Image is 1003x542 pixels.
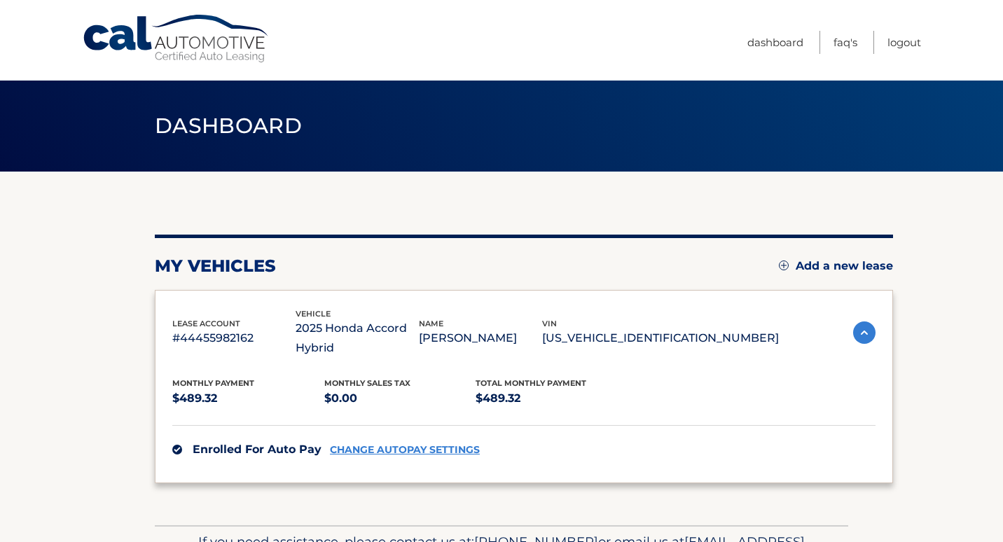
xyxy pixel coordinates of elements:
[82,14,271,64] a: Cal Automotive
[296,309,331,319] span: vehicle
[747,31,803,54] a: Dashboard
[324,389,476,408] p: $0.00
[779,259,893,273] a: Add a new lease
[542,328,779,348] p: [US_VEHICLE_IDENTIFICATION_NUMBER]
[324,378,410,388] span: Monthly sales Tax
[193,443,321,456] span: Enrolled For Auto Pay
[853,321,876,344] img: accordion-active.svg
[476,389,628,408] p: $489.32
[296,319,419,358] p: 2025 Honda Accord Hybrid
[172,445,182,454] img: check.svg
[542,319,557,328] span: vin
[419,319,443,328] span: name
[833,31,857,54] a: FAQ's
[172,389,324,408] p: $489.32
[155,256,276,277] h2: my vehicles
[476,378,586,388] span: Total Monthly Payment
[419,328,542,348] p: [PERSON_NAME]
[887,31,921,54] a: Logout
[172,328,296,348] p: #44455982162
[172,319,240,328] span: lease account
[155,113,302,139] span: Dashboard
[779,260,789,270] img: add.svg
[330,444,480,456] a: CHANGE AUTOPAY SETTINGS
[172,378,254,388] span: Monthly Payment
